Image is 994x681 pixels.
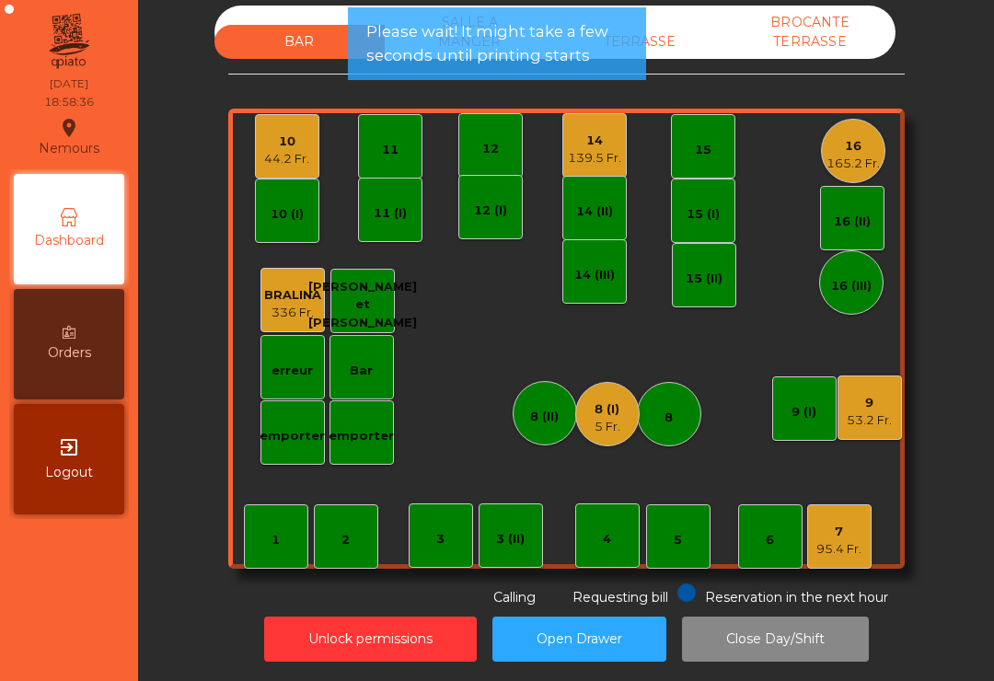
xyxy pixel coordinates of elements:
[264,286,321,305] div: BRALINA
[272,362,313,380] div: erreur
[725,6,896,59] div: BROCANTE TERRASSE
[366,20,628,66] span: Please wait! It might take a few seconds until printing starts
[474,202,507,220] div: 12 (I)
[329,427,394,445] div: emporter
[272,531,280,549] div: 1
[214,25,385,59] div: BAR
[572,589,668,606] span: Requesting bill
[482,140,499,158] div: 12
[48,343,91,363] span: Orders
[44,94,94,110] div: 18:58:36
[595,418,620,436] div: 5 Fr.
[682,617,869,662] button: Close Day/Shift
[350,362,373,380] div: Bar
[39,114,99,160] div: Nemours
[45,463,93,482] span: Logout
[687,205,720,224] div: 15 (I)
[574,266,615,284] div: 14 (III)
[705,589,888,606] span: Reservation in the next hour
[264,133,309,151] div: 10
[568,149,621,167] div: 139.5 Fr.
[568,132,621,150] div: 14
[34,231,104,250] span: Dashboard
[695,141,711,159] div: 15
[595,400,620,419] div: 8 (I)
[766,531,774,549] div: 6
[264,617,477,662] button: Unlock permissions
[847,411,892,430] div: 53.2 Fr.
[816,540,861,559] div: 95.4 Fr.
[50,75,88,92] div: [DATE]
[826,155,880,173] div: 165.2 Fr.
[58,117,80,139] i: location_on
[847,394,892,412] div: 9
[665,409,673,427] div: 8
[58,436,80,458] i: exit_to_app
[674,531,682,549] div: 5
[792,403,816,421] div: 9 (I)
[831,277,872,295] div: 16 (III)
[493,589,536,606] span: Calling
[341,531,350,549] div: 2
[264,304,321,322] div: 336 Fr.
[271,205,304,224] div: 10 (I)
[576,202,613,221] div: 14 (II)
[374,204,407,223] div: 11 (I)
[686,270,722,288] div: 15 (II)
[816,523,861,541] div: 7
[308,278,417,332] div: [PERSON_NAME] et [PERSON_NAME]
[264,150,309,168] div: 44.2 Fr.
[834,213,871,231] div: 16 (II)
[436,530,445,548] div: 3
[46,9,91,74] img: qpiato
[492,617,666,662] button: Open Drawer
[603,530,611,548] div: 4
[260,427,325,445] div: emporter
[826,137,880,156] div: 16
[382,141,399,159] div: 11
[530,408,559,426] div: 8 (II)
[496,530,525,548] div: 3 (II)
[385,6,555,59] div: SALLE A MANGER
